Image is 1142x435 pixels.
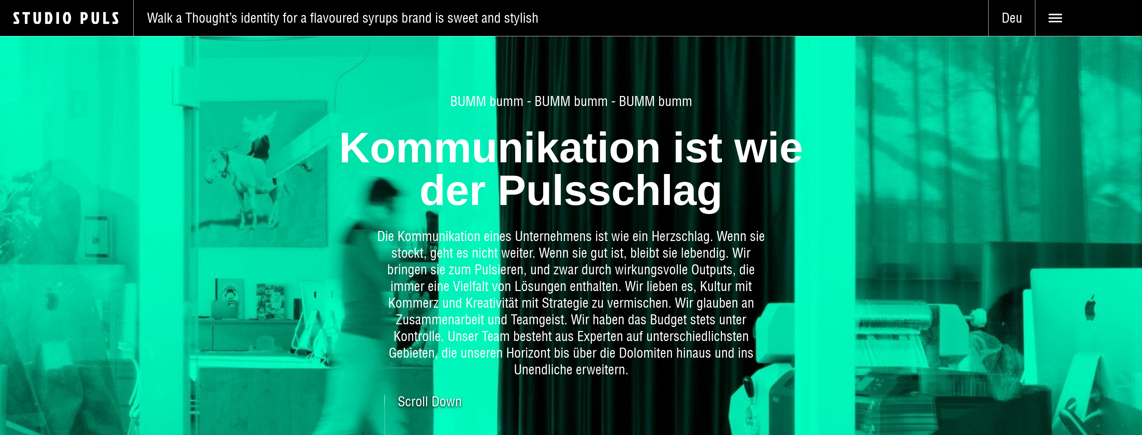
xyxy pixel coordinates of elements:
[147,10,538,26] span: Walk a Thought’s identity for a flavoured syrups brand is sweet and stylish
[989,10,1035,26] span: Deu
[321,93,821,110] span: BUMM bumm - BUMM bumm - BUMM bumm
[398,395,462,408] span: Scroll Down
[338,126,805,212] h1: Kommunikation ist wie der Pulsschlag
[371,228,771,378] p: Die Kommunikation eines Unternehmens ist wie ein Herzschlag. Wenn sie stockt, geht es nicht weite...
